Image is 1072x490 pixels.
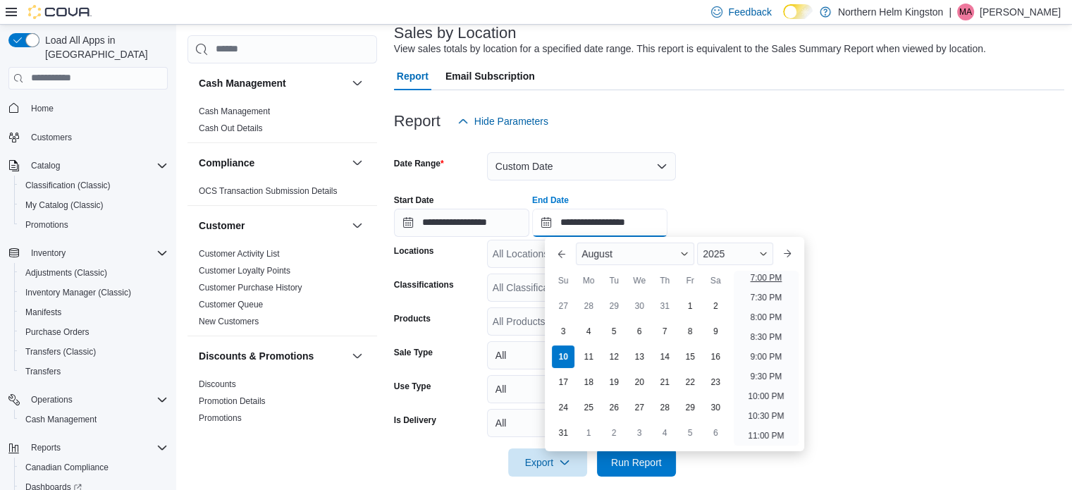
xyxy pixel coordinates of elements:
[20,177,168,194] span: Classification (Classic)
[14,410,173,429] button: Cash Management
[679,396,701,419] div: day-29
[394,245,434,257] label: Locations
[199,156,346,170] button: Compliance
[597,448,676,477] button: Run Report
[187,183,377,205] div: Compliance
[704,422,727,444] div: day-6
[581,248,612,259] span: August
[25,180,111,191] span: Classification (Classic)
[20,459,114,476] a: Canadian Compliance
[745,269,788,286] li: 7:00 PM
[603,396,625,419] div: day-26
[394,25,517,42] h3: Sales by Location
[25,366,61,377] span: Transfers
[603,295,625,317] div: day-29
[199,349,346,363] button: Discounts & Promotions
[679,345,701,368] div: day-15
[3,243,173,263] button: Inventory
[487,375,676,403] button: All
[703,248,725,259] span: 2025
[487,409,676,437] button: All
[20,459,168,476] span: Canadian Compliance
[474,114,548,128] span: Hide Parameters
[31,160,60,171] span: Catalog
[20,197,168,214] span: My Catalog (Classic)
[552,422,574,444] div: day-31
[187,376,377,432] div: Discounts & Promotions
[31,442,61,453] span: Reports
[25,439,66,456] button: Reports
[14,195,173,215] button: My Catalog (Classic)
[517,448,579,477] span: Export
[20,304,67,321] a: Manifests
[20,363,66,380] a: Transfers
[20,304,168,321] span: Manifests
[611,455,662,470] span: Run Report
[25,99,168,117] span: Home
[25,307,61,318] span: Manifests
[20,216,168,233] span: Promotions
[3,438,173,458] button: Reports
[628,422,651,444] div: day-3
[394,313,431,324] label: Products
[550,243,573,265] button: Previous Month
[628,320,651,343] div: day-6
[397,62,429,90] span: Report
[838,4,943,20] p: Northern Helm Kingston
[552,396,574,419] div: day-24
[199,412,242,424] span: Promotions
[745,289,788,306] li: 7:30 PM
[959,4,972,20] span: MA
[25,219,68,231] span: Promotions
[552,295,574,317] div: day-27
[679,295,701,317] div: day-1
[25,391,168,408] span: Operations
[704,269,727,292] div: Sa
[20,411,102,428] a: Cash Management
[628,371,651,393] div: day-20
[25,129,78,146] a: Customers
[679,422,701,444] div: day-5
[679,371,701,393] div: day-22
[14,263,173,283] button: Adjustments (Classic)
[603,345,625,368] div: day-12
[742,388,789,405] li: 10:00 PM
[603,371,625,393] div: day-19
[25,200,104,211] span: My Catalog (Classic)
[199,76,286,90] h3: Cash Management
[552,320,574,343] div: day-3
[187,103,377,142] div: Cash Management
[199,265,290,276] span: Customer Loyalty Points
[39,33,168,61] span: Load All Apps in [GEOGRAPHIC_DATA]
[679,320,701,343] div: day-8
[199,349,314,363] h3: Discounts & Promotions
[199,283,302,293] a: Customer Purchase History
[199,266,290,276] a: Customer Loyalty Points
[199,185,338,197] span: OCS Transaction Submission Details
[487,341,676,369] button: All
[14,302,173,322] button: Manifests
[734,271,798,446] ul: Time
[704,371,727,393] div: day-23
[394,415,436,426] label: Is Delivery
[653,345,676,368] div: day-14
[20,284,168,301] span: Inventory Manager (Classic)
[199,396,266,406] a: Promotion Details
[783,19,784,20] span: Dark Mode
[20,343,168,360] span: Transfers (Classic)
[20,284,137,301] a: Inventory Manager (Classic)
[628,295,651,317] div: day-30
[704,295,727,317] div: day-2
[697,243,772,265] div: Button. Open the year selector. 2025 is currently selected.
[552,269,574,292] div: Su
[20,343,101,360] a: Transfers (Classic)
[199,379,236,390] span: Discounts
[679,269,701,292] div: Fr
[576,243,694,265] div: Button. Open the month selector. August is currently selected.
[199,219,346,233] button: Customer
[653,295,676,317] div: day-31
[25,346,96,357] span: Transfers (Classic)
[394,42,986,56] div: View sales totals by location for a specified date range. This report is equivalent to the Sales ...
[550,293,728,446] div: August, 2025
[31,394,73,405] span: Operations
